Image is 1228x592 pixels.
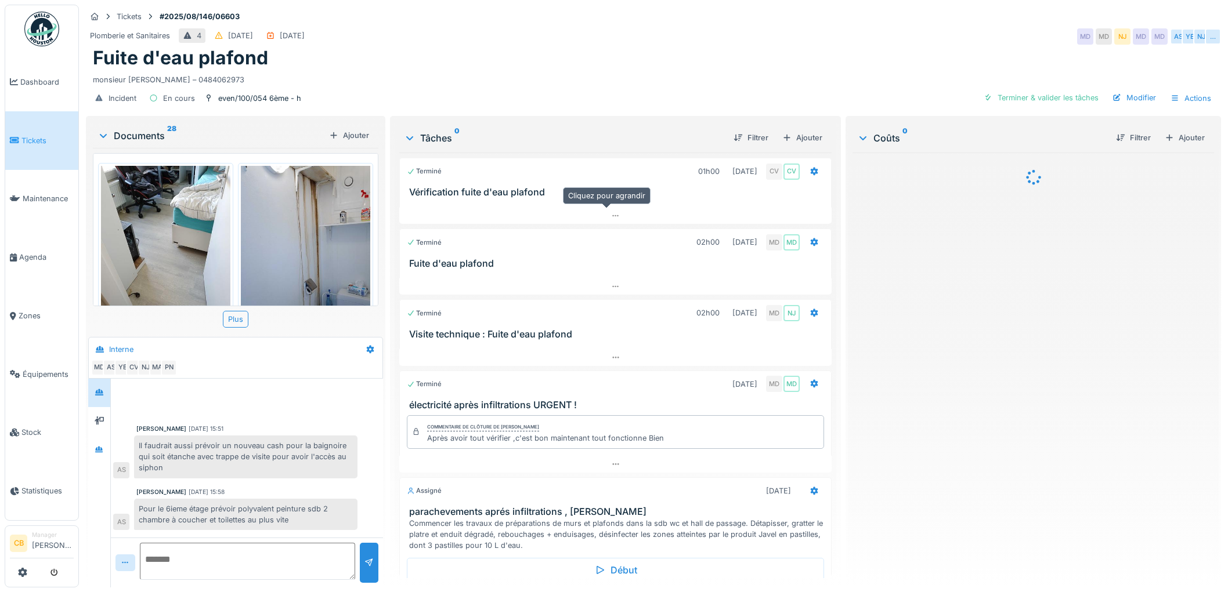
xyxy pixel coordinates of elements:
h3: Fuite d'eau plafond [409,258,827,269]
div: AS [1170,28,1186,45]
div: [DATE] 15:51 [189,424,223,433]
div: … [1205,28,1221,45]
div: PN [161,359,177,376]
div: En cours [163,93,195,104]
div: Cliquez pour agrandir [563,187,651,204]
div: [DATE] [732,237,757,248]
div: Terminé [407,308,442,318]
a: Stock [5,404,78,462]
div: MD [766,305,782,321]
div: NJ [138,359,154,376]
div: MA [149,359,165,376]
div: Tâches [404,131,725,145]
a: Statistiques [5,462,78,520]
div: Documents [97,129,324,143]
div: Incident [109,93,136,104]
div: [DATE] 15:58 [189,488,225,496]
div: MD [783,234,800,250]
div: Commencer les travaux de préparations de murs et plafonds dans la sdb wc et hall de passage. Déta... [409,518,827,551]
span: Zones [19,310,74,321]
div: MD [1096,28,1112,45]
div: Ajouter [324,128,374,143]
div: NJ [783,305,800,321]
div: Assigné [407,486,442,496]
div: monsieur [PERSON_NAME] – 0484062973 [93,70,1214,85]
a: Équipements [5,345,78,404]
span: Dashboard [20,77,74,88]
div: Interne [109,344,133,355]
div: [DATE] [766,485,791,496]
div: even/100/054 6ème - h [218,93,301,104]
sup: 28 [167,129,176,143]
div: YE [1182,28,1198,45]
h1: Fuite d'eau plafond [93,47,268,69]
span: Équipements [23,369,74,380]
img: jbf4bzptotz90eyhovrz054zxho9 [101,166,230,338]
div: NJ [1193,28,1209,45]
div: Filtrer [729,130,773,146]
div: [DATE] [732,379,757,390]
div: Plomberie et Sanitaires [90,30,170,41]
div: Filtrer [1111,130,1155,146]
div: AS [103,359,119,376]
h3: électricité après infiltrations URGENT ! [409,399,827,411]
a: Zones [5,286,78,345]
div: MD [91,359,107,376]
div: Coûts [857,131,1107,145]
span: Stock [21,427,74,438]
div: NJ [1114,28,1131,45]
div: Terminé [407,166,442,176]
div: [PERSON_NAME] [136,488,186,496]
div: CV [766,164,782,180]
div: 4 [197,30,201,41]
div: 02h00 [696,237,720,248]
div: Tickets [117,11,142,22]
div: Ajouter [1160,130,1209,146]
div: Plus [223,311,248,328]
div: Après avoir tout vérifier ,c'est bon maintenant tout fonctionne Bien [427,433,664,444]
div: Ajouter [778,130,827,146]
div: Il faudrait aussi prévoir un nouveau cash pour la baignoire qui soit étanche avec trappe de visit... [134,435,357,478]
h3: Vérification fuite d'eau plafond [409,187,827,198]
div: YE [114,359,131,376]
div: MD [1151,28,1168,45]
div: Commentaire de clôture de [PERSON_NAME] [427,423,539,431]
div: 01h00 [698,166,720,177]
span: Tickets [21,135,74,146]
div: MD [1077,28,1093,45]
strong: #2025/08/146/06603 [155,11,244,22]
div: [DATE] [732,166,757,177]
h3: parachevements aprés infiltrations , [PERSON_NAME] [409,506,827,517]
sup: 0 [902,131,908,145]
div: Terminé [407,379,442,389]
div: MD [783,376,800,392]
div: Manager [32,531,74,539]
div: CV [783,164,800,180]
div: CV [126,359,142,376]
h3: Visite technique : Fuite d'eau plafond [409,329,827,340]
li: [PERSON_NAME] [32,531,74,555]
li: CB [10,535,27,552]
div: AS [113,514,129,530]
div: MD [1133,28,1149,45]
a: Tickets [5,111,78,170]
div: Pour le 6ieme étage prévoir polyvalent peinture sdb 2 chambre à coucher et toilettes au plus vite [134,499,357,530]
div: [DATE] [228,30,253,41]
div: MD [766,376,782,392]
a: CB Manager[PERSON_NAME] [10,531,74,558]
div: Terminer & valider les tâches [979,90,1103,106]
div: Actions [1165,90,1216,107]
div: [DATE] [280,30,305,41]
div: Modifier [1108,90,1161,106]
img: Badge_color-CXgf-gQk.svg [24,12,59,46]
div: Début [407,558,825,582]
div: AS [113,462,129,478]
span: Maintenance [23,193,74,204]
div: [PERSON_NAME] [136,424,186,433]
span: Statistiques [21,485,74,496]
div: [DATE] [732,307,757,318]
div: Terminé [407,238,442,248]
div: 02h00 [696,307,720,318]
span: Agenda [19,252,74,263]
sup: 0 [454,131,460,145]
